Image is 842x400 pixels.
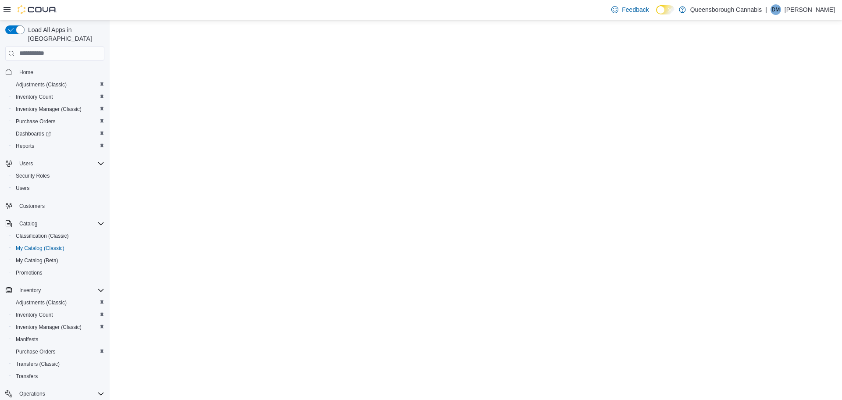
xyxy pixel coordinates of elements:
[25,25,104,43] span: Load All Apps in [GEOGRAPHIC_DATA]
[12,141,38,151] a: Reports
[16,232,69,239] span: Classification (Classic)
[12,116,104,127] span: Purchase Orders
[12,359,104,369] span: Transfers (Classic)
[19,203,45,210] span: Customers
[9,128,108,140] a: Dashboards
[12,297,70,308] a: Adjustments (Classic)
[9,182,108,194] button: Users
[12,129,104,139] span: Dashboards
[19,390,45,397] span: Operations
[16,269,43,276] span: Promotions
[12,243,104,254] span: My Catalog (Classic)
[2,157,108,170] button: Users
[19,69,33,76] span: Home
[2,284,108,296] button: Inventory
[16,257,58,264] span: My Catalog (Beta)
[9,254,108,267] button: My Catalog (Beta)
[12,129,54,139] a: Dashboards
[12,371,104,382] span: Transfers
[16,218,104,229] span: Catalog
[16,130,51,137] span: Dashboards
[16,67,104,78] span: Home
[12,231,104,241] span: Classification (Classic)
[16,361,60,368] span: Transfers (Classic)
[16,389,49,399] button: Operations
[19,220,37,227] span: Catalog
[765,4,767,15] p: |
[9,267,108,279] button: Promotions
[9,79,108,91] button: Adjustments (Classic)
[12,268,46,278] a: Promotions
[2,218,108,230] button: Catalog
[9,242,108,254] button: My Catalog (Classic)
[16,324,82,331] span: Inventory Manager (Classic)
[19,160,33,167] span: Users
[16,201,48,211] a: Customers
[16,348,56,355] span: Purchase Orders
[12,359,63,369] a: Transfers (Classic)
[12,171,53,181] a: Security Roles
[690,4,762,15] p: Queensborough Cannabis
[16,336,38,343] span: Manifests
[16,172,50,179] span: Security Roles
[9,333,108,346] button: Manifests
[9,370,108,382] button: Transfers
[16,158,104,169] span: Users
[16,158,36,169] button: Users
[12,116,59,127] a: Purchase Orders
[772,4,780,15] span: DM
[9,296,108,309] button: Adjustments (Classic)
[608,1,652,18] a: Feedback
[12,183,33,193] a: Users
[16,200,104,211] span: Customers
[16,118,56,125] span: Purchase Orders
[18,5,57,14] img: Cova
[9,91,108,103] button: Inventory Count
[12,322,85,332] a: Inventory Manager (Classic)
[16,389,104,399] span: Operations
[16,218,41,229] button: Catalog
[12,322,104,332] span: Inventory Manager (Classic)
[12,243,68,254] a: My Catalog (Classic)
[16,106,82,113] span: Inventory Manager (Classic)
[12,297,104,308] span: Adjustments (Classic)
[9,115,108,128] button: Purchase Orders
[12,371,41,382] a: Transfers
[16,285,44,296] button: Inventory
[16,67,37,78] a: Home
[12,104,104,114] span: Inventory Manager (Classic)
[16,185,29,192] span: Users
[16,285,104,296] span: Inventory
[12,104,85,114] a: Inventory Manager (Classic)
[9,230,108,242] button: Classification (Classic)
[12,255,62,266] a: My Catalog (Beta)
[9,103,108,115] button: Inventory Manager (Classic)
[2,388,108,400] button: Operations
[12,92,57,102] a: Inventory Count
[9,140,108,152] button: Reports
[16,81,67,88] span: Adjustments (Classic)
[12,231,72,241] a: Classification (Classic)
[16,245,64,252] span: My Catalog (Classic)
[9,309,108,321] button: Inventory Count
[12,310,104,320] span: Inventory Count
[16,93,53,100] span: Inventory Count
[9,358,108,370] button: Transfers (Classic)
[16,143,34,150] span: Reports
[12,79,104,90] span: Adjustments (Classic)
[16,311,53,318] span: Inventory Count
[656,5,674,14] input: Dark Mode
[2,66,108,79] button: Home
[12,183,104,193] span: Users
[12,141,104,151] span: Reports
[12,346,104,357] span: Purchase Orders
[622,5,649,14] span: Feedback
[771,4,781,15] div: Denise Meng
[9,321,108,333] button: Inventory Manager (Classic)
[12,171,104,181] span: Security Roles
[16,299,67,306] span: Adjustments (Classic)
[12,255,104,266] span: My Catalog (Beta)
[12,346,59,357] a: Purchase Orders
[2,200,108,212] button: Customers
